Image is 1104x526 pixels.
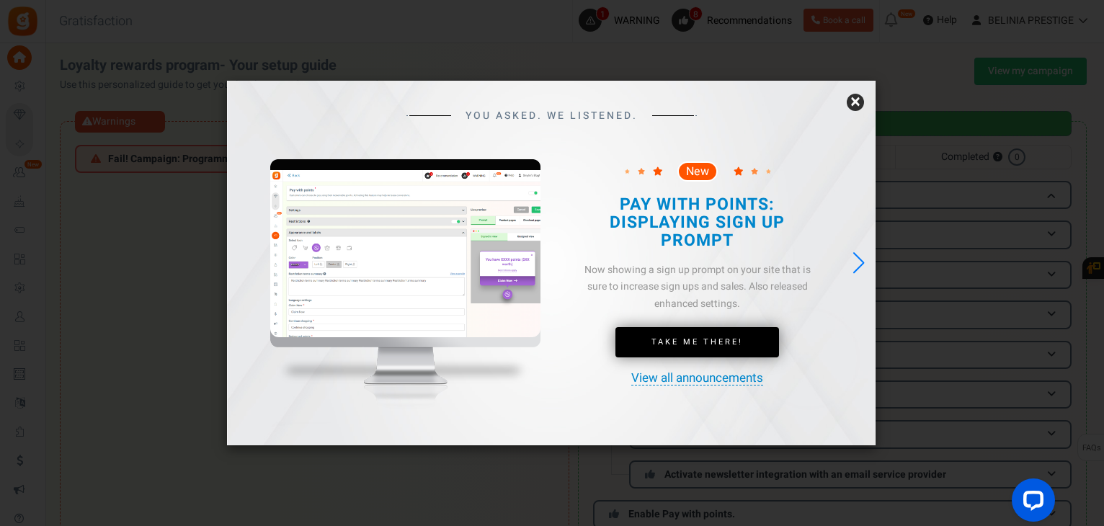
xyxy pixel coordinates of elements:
img: mockup [270,159,540,433]
div: Next slide [849,247,868,279]
span: New [686,166,709,177]
img: screenshot [270,170,540,338]
h2: PAY WITH POINTS: DISPLAYING SIGN UP PROMPT [587,196,807,251]
div: Now showing a sign up prompt on your site that is sure to increase sign ups and sales. Also relea... [574,262,819,313]
a: Take Me There! [615,327,779,357]
span: YOU ASKED. WE LISTENED. [466,110,638,121]
a: View all announcements [631,372,763,385]
a: × [847,94,864,111]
